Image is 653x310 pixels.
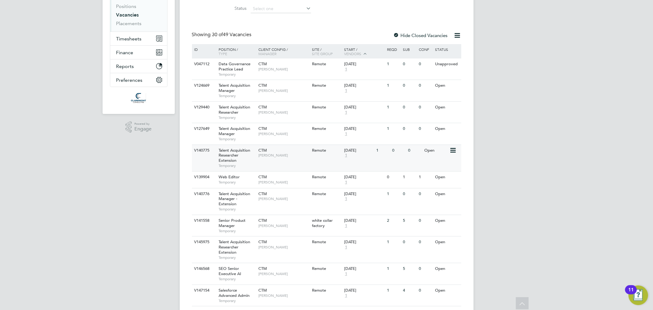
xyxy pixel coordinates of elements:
span: Manager [258,51,276,56]
span: [PERSON_NAME] [258,131,309,136]
span: Remote [312,191,326,196]
span: Temporary [219,137,255,142]
div: [DATE] [344,126,384,131]
div: Open [433,215,460,226]
div: Open [433,102,460,113]
span: Remote [312,83,326,88]
div: Open [433,172,460,183]
span: Vendors [344,51,361,56]
div: 0 [385,172,401,183]
span: Remote [312,239,326,244]
div: 4 [401,285,417,296]
span: CTM [258,174,267,180]
span: CTM [258,266,267,271]
span: [PERSON_NAME] [258,293,309,298]
span: Finance [116,50,133,55]
span: Temporary [219,229,255,233]
button: Reports [110,59,167,73]
div: Sub [401,44,417,55]
span: 1 [344,153,348,158]
div: 1 [418,172,433,183]
div: Reqd [385,44,401,55]
div: 1 [385,188,401,200]
div: 0 [418,123,433,134]
span: 1 [344,293,348,298]
div: [DATE] [344,148,373,153]
span: Senior Product Manager [219,218,246,228]
span: Remote [312,61,326,66]
span: [PERSON_NAME] [258,110,309,115]
div: V146568 [193,263,214,274]
span: 1 [344,271,348,277]
div: ID [193,44,214,55]
span: [PERSON_NAME] [258,223,309,228]
input: Select one [251,5,311,13]
div: V139904 [193,172,214,183]
a: Vacancies [116,12,139,18]
span: Temporary [219,277,255,282]
button: Preferences [110,73,167,87]
span: 1 [344,245,348,250]
span: Talent Acquisition Manager - Extension [219,191,250,207]
div: Showing [192,32,253,38]
div: [DATE] [344,218,384,223]
a: Powered byEngage [126,121,152,133]
div: [DATE] [344,240,384,245]
div: 1 [385,123,401,134]
div: 0 [418,102,433,113]
div: V147154 [193,285,214,296]
div: 2 [385,215,401,226]
span: [PERSON_NAME] [258,271,309,276]
span: [PERSON_NAME] [258,88,309,93]
div: 11 [628,290,634,298]
span: CTM [258,126,267,131]
div: V145975 [193,236,214,248]
div: Unapproved [433,59,460,70]
button: Finance [110,46,167,59]
div: [DATE] [344,266,384,271]
span: Temporary [219,93,255,98]
span: Remote [312,104,326,110]
div: Open [433,285,460,296]
span: CTM [258,218,267,223]
span: 1 [344,131,348,137]
span: [PERSON_NAME] [258,245,309,250]
span: CTM [258,191,267,196]
span: SEO Senior Executive AI [219,266,241,276]
span: Type [219,51,227,56]
div: Open [433,80,460,91]
div: 1 [385,80,401,91]
div: Site / [310,44,343,59]
span: Temporary [219,207,255,212]
span: [PERSON_NAME] [258,180,309,185]
span: 1 [344,67,348,72]
div: 0 [401,123,417,134]
div: Open [433,236,460,248]
div: Open [433,263,460,274]
span: [PERSON_NAME] [258,196,309,201]
span: Remote [312,288,326,293]
div: [DATE] [344,191,384,197]
span: CTM [258,239,267,244]
div: Start / [343,44,385,59]
div: V141558 [193,215,214,226]
div: V140775 [193,145,214,156]
div: [DATE] [344,288,384,293]
span: 1 [344,223,348,229]
div: 1 [401,172,417,183]
div: 0 [418,59,433,70]
span: 49 Vacancies [212,32,252,38]
div: 0 [401,188,417,200]
div: [DATE] [344,175,384,180]
button: Open Resource Center, 11 new notifications [629,285,648,305]
span: 1 [344,110,348,115]
span: Talent Acquisition Researcher Extension [219,148,250,163]
span: Web Editor [219,174,240,180]
span: 1 [344,180,348,185]
span: CTM [258,83,267,88]
span: Talent Acquisition Manager [219,83,250,93]
span: Talent Acquisition Researcher [219,104,250,115]
div: 0 [418,263,433,274]
button: Timesheets [110,32,167,45]
span: Temporary [219,115,255,120]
